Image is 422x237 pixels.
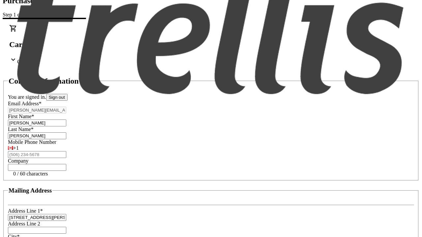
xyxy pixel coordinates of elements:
label: Company [8,158,28,164]
label: Address Line 1* [8,208,43,214]
tr-character-limit: 0 / 60 characters [13,171,48,176]
input: Address [8,214,66,221]
input: (506) 234-5678 [8,151,66,158]
label: Mobile Phone Number [8,139,56,145]
h3: Mailing Address [9,187,52,194]
label: Address Line 2 [8,221,40,226]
